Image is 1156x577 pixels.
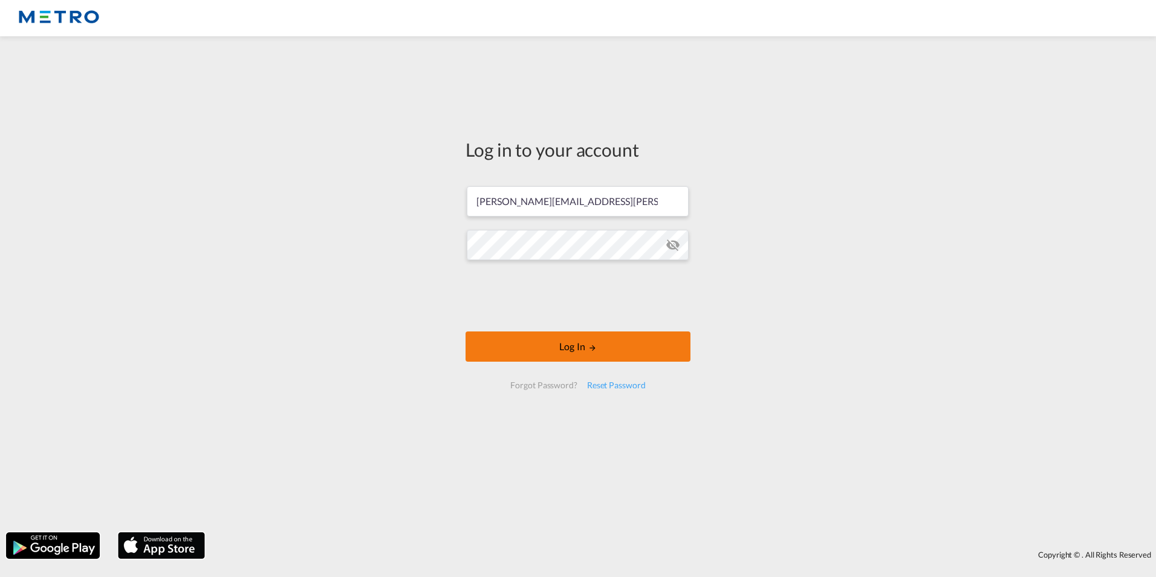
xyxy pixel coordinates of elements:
[505,374,582,396] div: Forgot Password?
[18,5,100,32] img: 25181f208a6c11efa6aa1bf80d4cef53.png
[466,137,690,162] div: Log in to your account
[467,186,689,217] input: Enter email/phone number
[582,374,651,396] div: Reset Password
[666,238,680,252] md-icon: icon-eye-off
[466,331,690,362] button: LOGIN
[211,544,1156,565] div: Copyright © . All Rights Reserved
[117,531,206,560] img: apple.png
[486,272,670,319] iframe: reCAPTCHA
[5,531,101,560] img: google.png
